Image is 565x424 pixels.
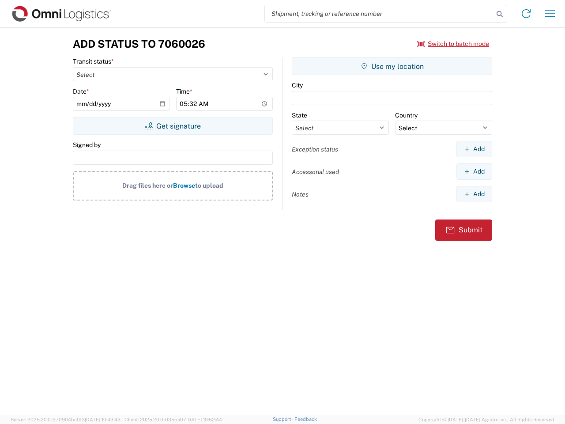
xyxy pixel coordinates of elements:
[456,163,492,180] button: Add
[73,117,273,135] button: Get signature
[11,417,121,422] span: Server: 2025.20.0-970904bc0f3
[124,417,222,422] span: Client: 2025.20.0-035ba07
[273,416,295,422] a: Support
[265,5,493,22] input: Shipment, tracking or reference number
[176,87,192,95] label: Time
[85,417,121,422] span: [DATE] 10:43:43
[395,111,418,119] label: Country
[456,141,492,157] button: Add
[292,190,309,198] label: Notes
[73,38,205,50] h3: Add Status to 7060026
[73,87,89,95] label: Date
[417,37,489,51] button: Switch to batch mode
[292,57,492,75] button: Use my location
[292,81,303,89] label: City
[456,186,492,202] button: Add
[195,182,223,189] span: to upload
[173,182,195,189] span: Browse
[122,182,173,189] span: Drag files here or
[435,220,492,241] button: Submit
[418,416,554,424] span: Copyright © [DATE]-[DATE] Agistix Inc., All Rights Reserved
[292,168,339,176] label: Accessorial used
[292,111,307,119] label: State
[73,57,114,65] label: Transit status
[186,417,222,422] span: [DATE] 10:52:44
[292,145,338,153] label: Exception status
[73,141,101,149] label: Signed by
[294,416,317,422] a: Feedback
